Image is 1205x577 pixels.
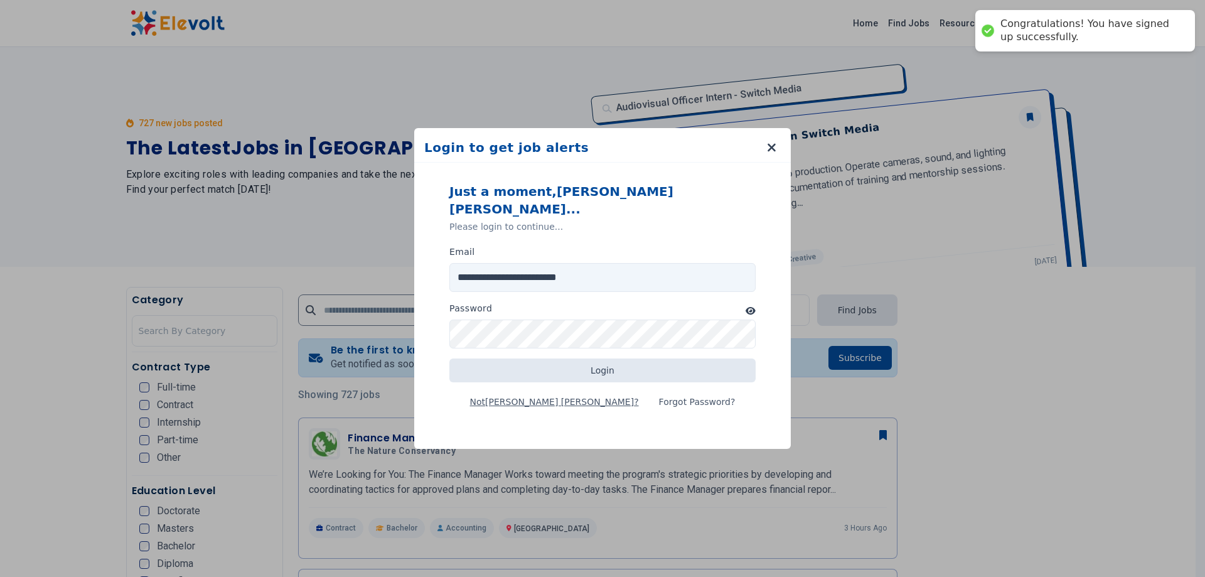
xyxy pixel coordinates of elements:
[449,183,756,218] p: Just a moment, [PERSON_NAME] [PERSON_NAME] ...
[649,390,746,414] a: Forgot Password?
[449,220,756,233] p: Please login to continue...
[449,302,492,315] label: Password
[1142,517,1205,577] iframe: Chat Widget
[460,390,649,414] button: Not[PERSON_NAME] [PERSON_NAME]?
[449,245,475,258] label: Email
[449,359,756,382] button: Login
[424,139,589,156] h2: Login to get job alerts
